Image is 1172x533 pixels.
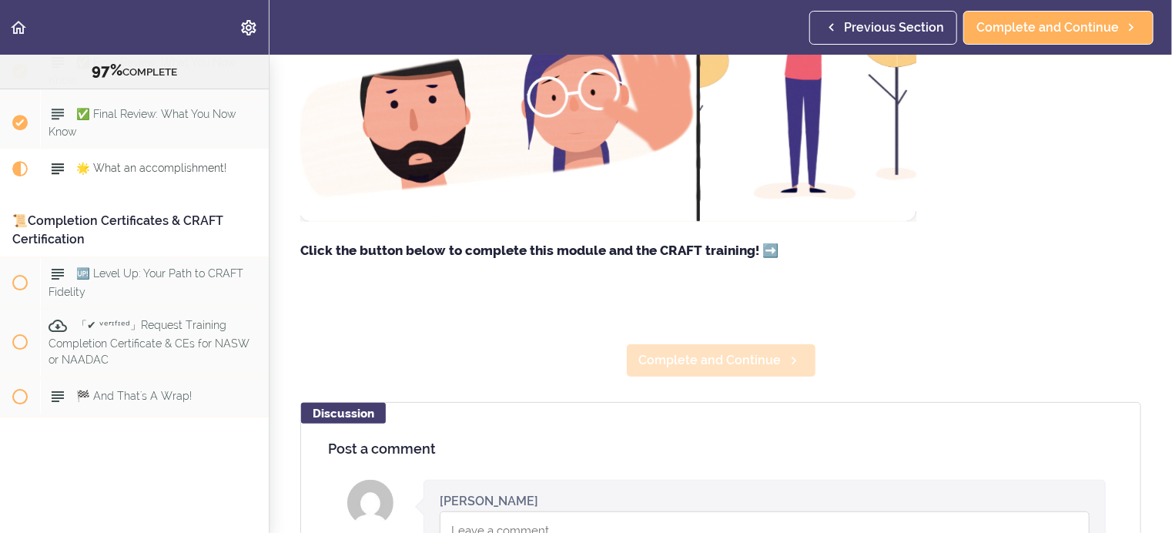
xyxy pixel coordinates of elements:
[963,11,1154,45] a: Complete and Continue
[440,492,538,510] div: [PERSON_NAME]
[976,18,1119,37] span: Complete and Continue
[639,351,782,370] span: Complete and Continue
[76,162,226,174] span: 🌟 What an accomplishment!
[92,61,122,79] span: 97%
[49,267,243,297] span: 🆙 Level Up: Your Path to CRAFT Fidelity
[49,107,236,137] span: ✅ Final Review: What You Now Know
[49,319,249,366] span: 「✔ ᵛᵉʳᶦᶠᶦᵉᵈ」Request Training Completion Certificate & CEs for NASW or NAADAC
[301,403,386,424] div: Discussion
[809,11,957,45] a: Previous Section
[844,18,944,37] span: Previous Section
[347,480,393,526] img: Laurie Santiago-Hoooper
[626,344,816,377] a: Complete and Continue
[239,18,258,37] svg: Settings Menu
[9,18,28,37] svg: Back to course curriculum
[19,61,249,81] div: COMPLETE
[328,441,1113,457] h4: Post a comment
[76,391,192,403] span: 🏁 And That's A Wrap!
[300,243,779,258] strong: Click the button below to complete this module and the CRAFT training! ➡️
